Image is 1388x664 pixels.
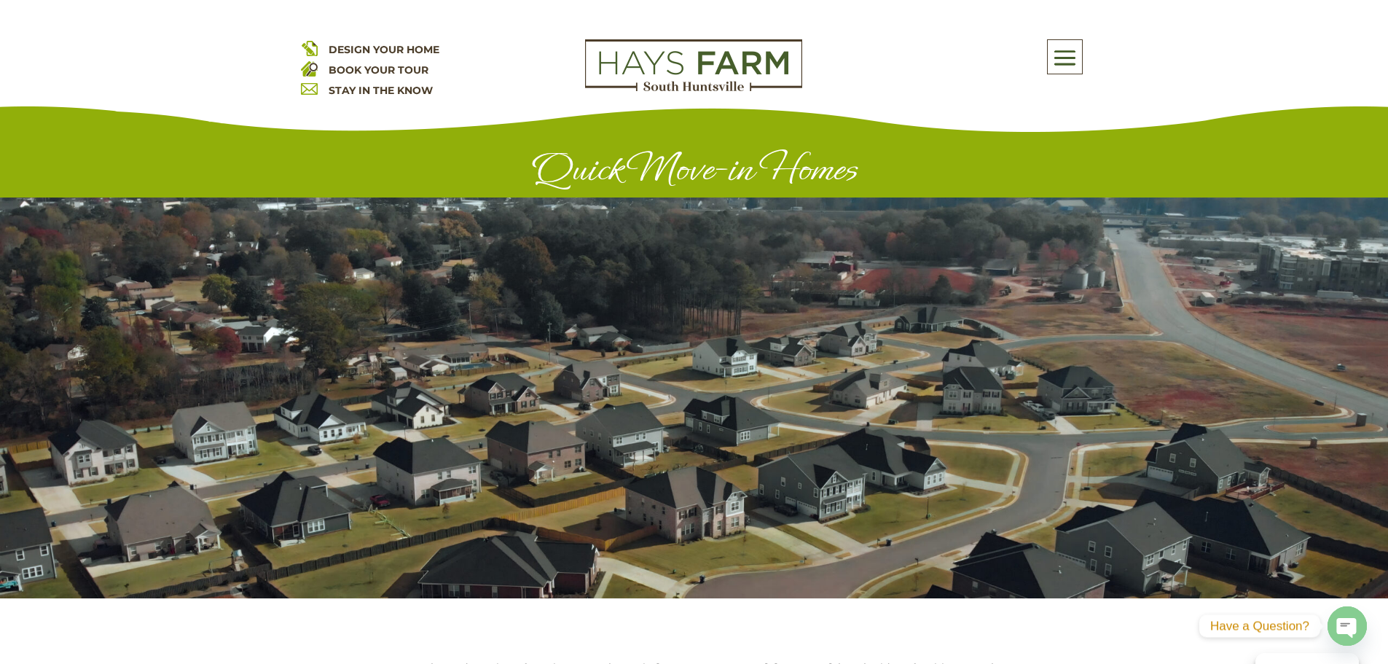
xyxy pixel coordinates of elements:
a: STAY IN THE KNOW [329,84,433,97]
img: book your home tour [301,60,318,77]
h1: Quick Move-in Homes [301,147,1088,198]
a: BOOK YOUR TOUR [329,63,428,77]
img: Logo [585,39,802,92]
a: hays farm homes huntsville development [585,82,802,95]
